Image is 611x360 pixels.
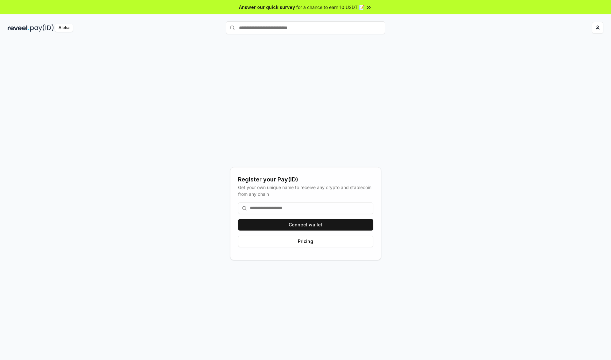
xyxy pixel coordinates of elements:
button: Pricing [238,236,373,247]
span: for a chance to earn 10 USDT 📝 [296,4,364,11]
span: Answer our quick survey [239,4,295,11]
div: Get your own unique name to receive any crypto and stablecoin, from any chain [238,184,373,197]
div: Register your Pay(ID) [238,175,373,184]
button: Connect wallet [238,219,373,231]
img: pay_id [30,24,54,32]
div: Alpha [55,24,73,32]
img: reveel_dark [8,24,29,32]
